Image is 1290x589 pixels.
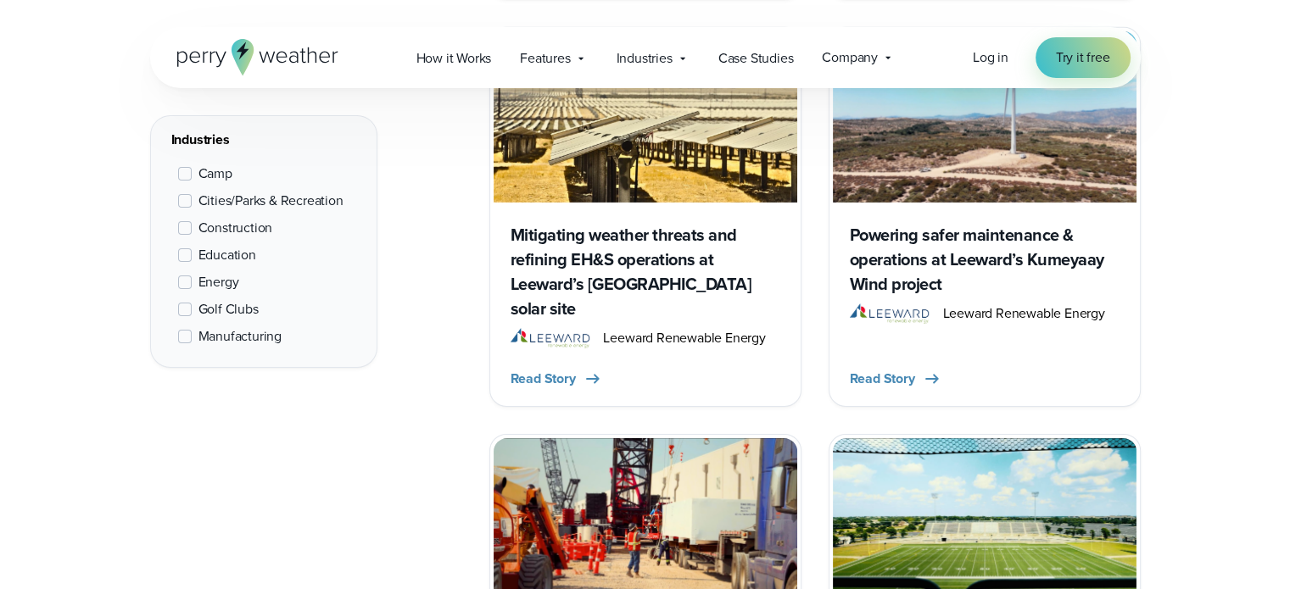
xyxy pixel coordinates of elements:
[942,303,1104,324] span: Leeward Renewable Energy
[1056,47,1110,68] span: Try it free
[822,47,878,68] span: Company
[718,48,794,69] span: Case Studies
[198,272,239,292] span: Energy
[833,31,1136,202] img: Kumeyaay Wind Farm maintenance
[850,223,1120,297] h3: Powering safer maintenance & operations at Leeward’s Kumeyaay Wind project
[198,299,259,320] span: Golf Clubs
[973,47,1008,68] a: Log in
[511,369,603,389] button: Read Story
[973,47,1008,67] span: Log in
[850,369,915,389] span: Read Story
[850,369,942,389] button: Read Story
[416,48,492,69] span: How it Works
[198,164,232,184] span: Camp
[520,48,570,69] span: Features
[489,27,801,406] a: Leeward AVEP BESS Mitigating weather threats and refining EH&S operations at Leeward’s [GEOGRAPHI...
[198,245,256,265] span: Education
[829,27,1141,406] a: Kumeyaay Wind Farm maintenance Powering safer maintenance & operations at Leeward’s Kumeyaay Wind...
[704,41,808,75] a: Case Studies
[402,41,506,75] a: How it Works
[494,31,797,202] img: Leeward AVEP BESS
[198,191,343,211] span: Cities/Parks & Recreation
[511,369,576,389] span: Read Story
[603,328,765,348] span: Leeward Renewable Energy
[1036,37,1131,78] a: Try it free
[850,303,930,324] img: Leeward Renewable Energy Logo
[511,223,780,321] h3: Mitigating weather threats and refining EH&S operations at Leeward’s [GEOGRAPHIC_DATA] solar site
[198,326,282,347] span: Manufacturing
[198,218,273,238] span: Construction
[171,130,356,150] div: Industries
[511,328,590,348] img: Leeward Renewable Energy Logo
[617,48,673,69] span: Industries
